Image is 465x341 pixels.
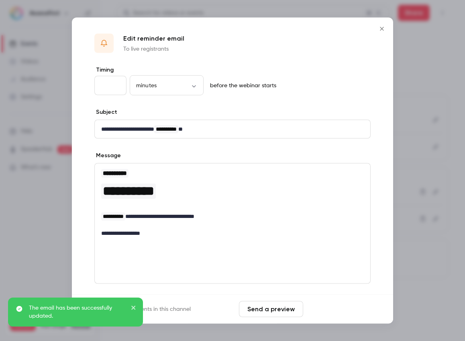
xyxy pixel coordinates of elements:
button: Close [374,21,390,37]
div: minutes [130,81,204,89]
p: To live registrants [123,45,184,53]
label: Subject [94,108,117,116]
button: Send a preview [239,301,303,317]
p: Edit reminder email [123,34,184,43]
p: before the webinar starts [207,82,276,90]
button: close [131,304,137,314]
label: Message [94,152,121,160]
div: editor [95,164,370,242]
button: Save changes [306,301,371,317]
div: editor [95,120,370,138]
p: The email has been successfully updated. [29,304,125,320]
label: Timing [94,66,371,74]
